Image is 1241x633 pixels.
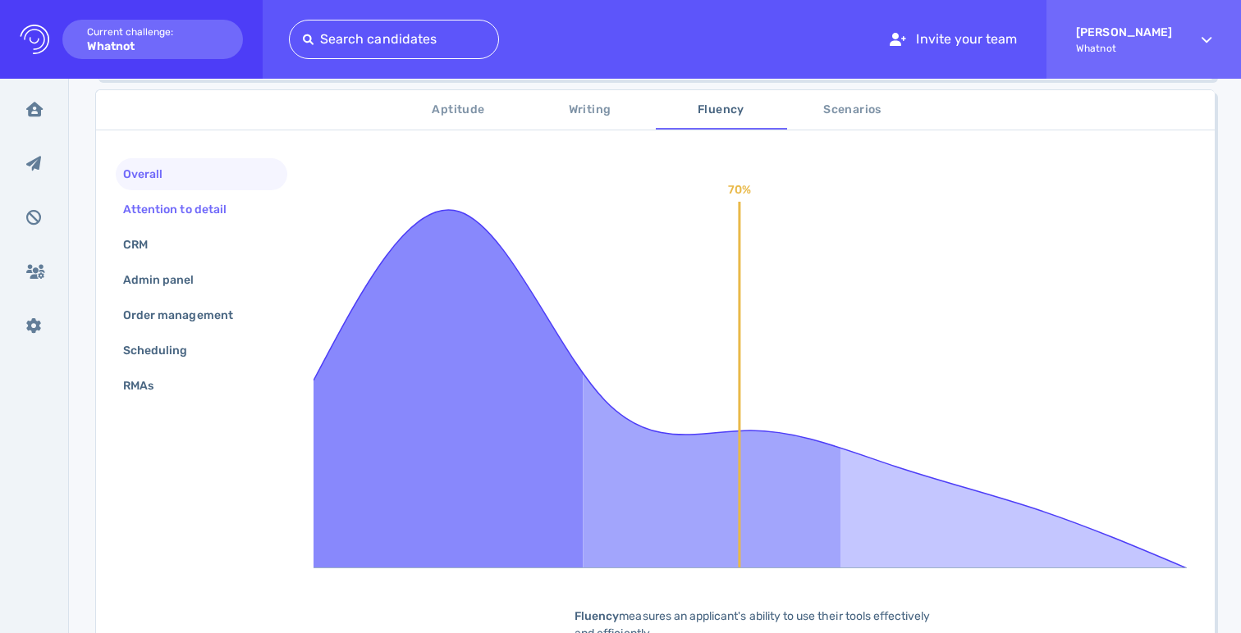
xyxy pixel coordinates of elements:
div: Scheduling [120,339,208,362]
span: Scenarios [797,100,909,121]
text: 70% [728,183,751,197]
strong: [PERSON_NAME] [1076,25,1172,39]
span: Fluency [666,100,777,121]
span: Aptitude [403,100,515,121]
div: Order management [120,303,253,327]
div: RMAs [120,374,173,398]
div: CRM [120,233,167,257]
span: Writing [534,100,646,121]
div: Admin panel [120,268,214,292]
div: Overall [120,162,182,186]
span: Whatnot [1076,43,1172,54]
div: Attention to detail [120,198,246,221]
b: Fluency [575,609,619,623]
